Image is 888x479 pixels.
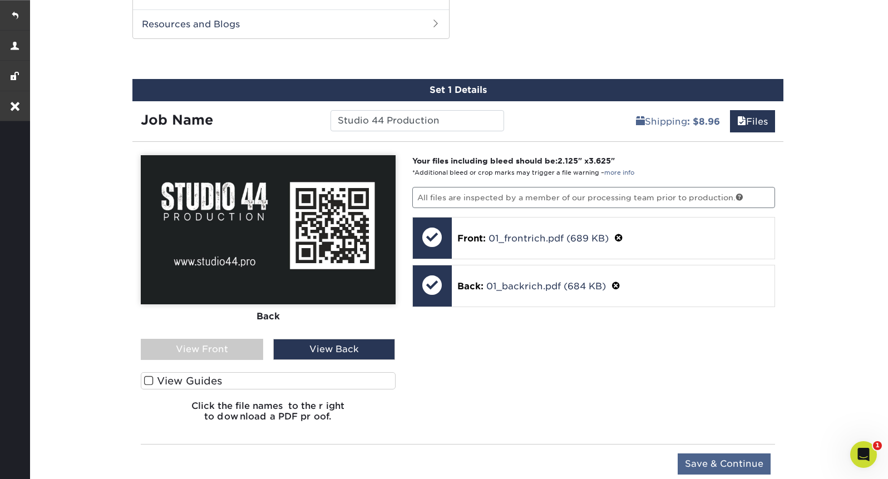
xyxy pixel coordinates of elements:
[457,233,486,244] span: Front:
[141,401,396,431] h6: Click the file names to the right to download a PDF proof.
[489,233,609,244] a: 01_frontrich.pdf (689 KB)
[412,187,776,208] p: All files are inspected by a member of our processing team prior to production.
[558,156,578,165] span: 2.125
[678,453,771,475] input: Save & Continue
[3,445,95,475] iframe: Google Customer Reviews
[141,304,396,329] div: Back
[687,116,720,127] b: : $8.96
[412,156,615,165] strong: Your files including bleed should be: " x "
[730,110,775,132] a: Files
[636,116,645,127] span: shipping
[412,169,634,176] small: *Additional bleed or crop marks may trigger a file warning –
[133,9,449,38] h2: Resources and Blogs
[330,110,504,131] input: Enter a job name
[737,116,746,127] span: files
[589,156,611,165] span: 3.625
[850,441,877,468] iframe: Intercom live chat
[141,339,263,360] div: View Front
[457,281,484,292] span: Back:
[486,281,606,292] a: 01_backrich.pdf (684 KB)
[604,169,634,176] a: more info
[141,372,396,389] label: View Guides
[273,339,396,360] div: View Back
[141,112,213,128] strong: Job Name
[132,79,783,101] div: Set 1 Details
[629,110,727,132] a: Shipping: $8.96
[873,441,882,450] span: 1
